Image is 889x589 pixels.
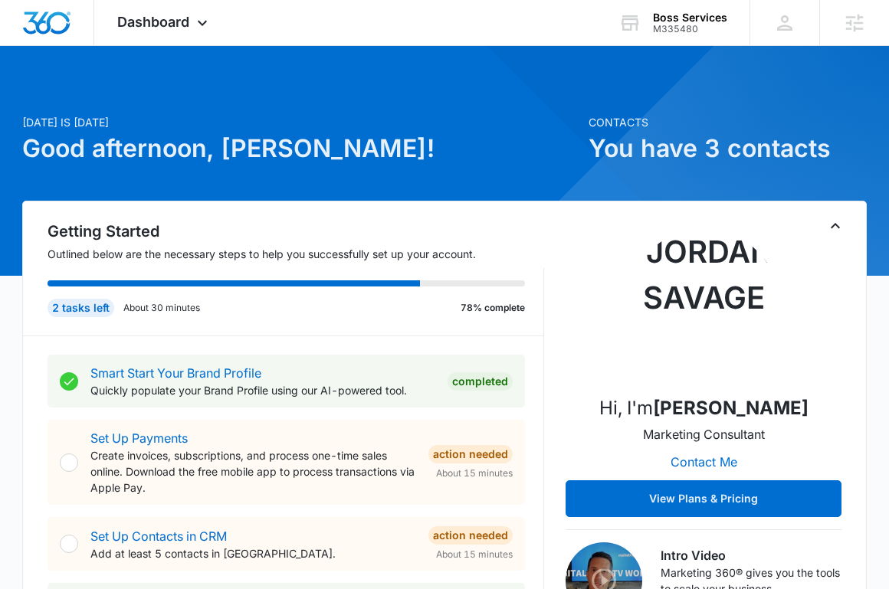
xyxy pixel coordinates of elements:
[599,394,809,422] p: Hi, I'm
[428,445,513,463] div: Action Needed
[436,548,513,561] span: About 15 minutes
[48,220,544,243] h2: Getting Started
[653,397,809,419] strong: [PERSON_NAME]
[653,11,727,24] div: account name
[589,114,867,130] p: Contacts
[826,217,845,235] button: Toggle Collapse
[428,526,513,545] div: Action Needed
[90,365,261,381] a: Smart Start Your Brand Profile
[90,430,188,446] a: Set Up Payments
[566,480,841,517] button: View Plans & Pricing
[90,545,416,561] p: Add at least 5 contacts in [GEOGRAPHIC_DATA].
[589,130,867,167] h1: You have 3 contacts
[123,301,200,315] p: About 30 minutes
[448,372,513,391] div: Completed
[90,528,227,544] a: Set Up Contacts in CRM
[117,14,189,30] span: Dashboard
[90,447,416,496] p: Create invoices, subscriptions, and process one-time sales online. Download the free mobile app t...
[436,466,513,480] span: About 15 minutes
[22,114,579,130] p: [DATE] is [DATE]
[48,246,544,262] p: Outlined below are the necessary steps to help you successfully set up your account.
[661,546,841,564] h3: Intro Video
[643,425,765,443] p: Marketing Consultant
[627,229,780,382] img: Jordan Savage
[655,443,753,480] button: Contact Me
[461,301,525,315] p: 78% complete
[90,382,435,398] p: Quickly populate your Brand Profile using our AI-powered tool.
[653,24,727,34] div: account id
[48,299,114,317] div: 2 tasks left
[22,130,579,167] h1: Good afternoon, [PERSON_NAME]!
